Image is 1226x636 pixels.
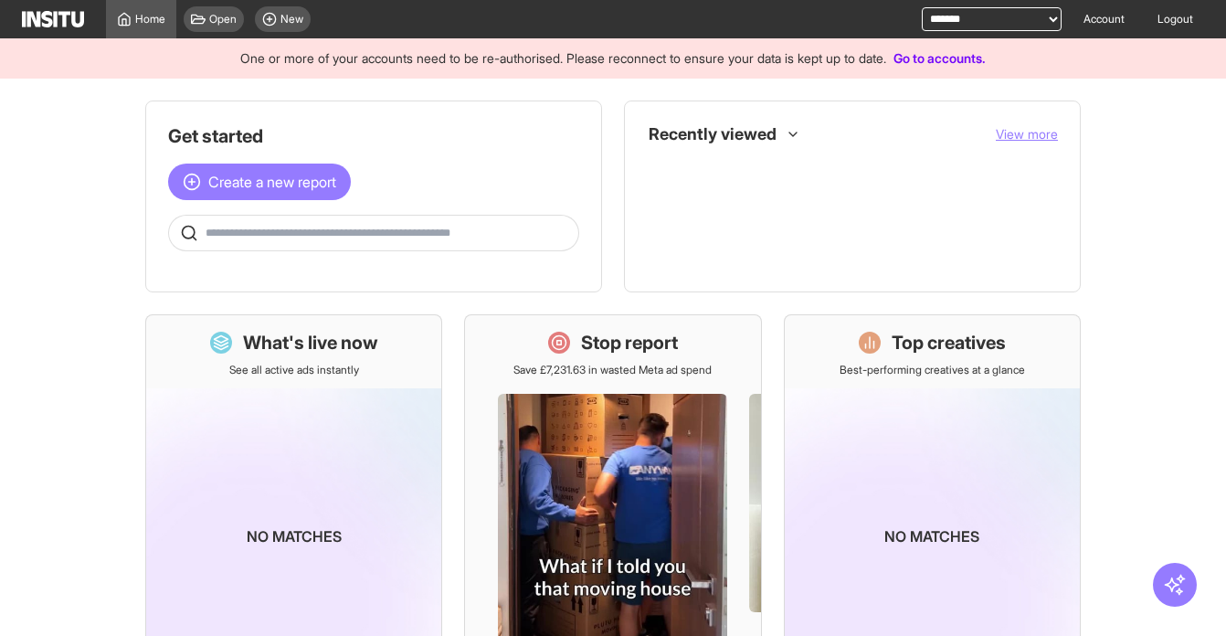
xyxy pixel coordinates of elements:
button: View more [996,125,1058,143]
p: No matches [884,525,979,547]
h1: Stop report [581,330,678,355]
span: View more [996,126,1058,142]
h1: What's live now [243,330,378,355]
p: No matches [247,525,342,547]
a: Go to accounts. [893,50,986,66]
span: One or more of your accounts need to be re-authorised. Please reconnect to ensure your data is ke... [240,50,886,66]
span: Open [209,12,237,26]
span: New [280,12,303,26]
button: Create a new report [168,164,351,200]
p: Best-performing creatives at a glance [840,363,1025,377]
h1: Top creatives [892,330,1006,355]
span: Create a new report [208,171,336,193]
p: See all active ads instantly [229,363,359,377]
p: Save £7,231.63 in wasted Meta ad spend [513,363,712,377]
h1: Get started [168,123,579,149]
img: Logo [22,11,84,27]
span: Home [135,12,165,26]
